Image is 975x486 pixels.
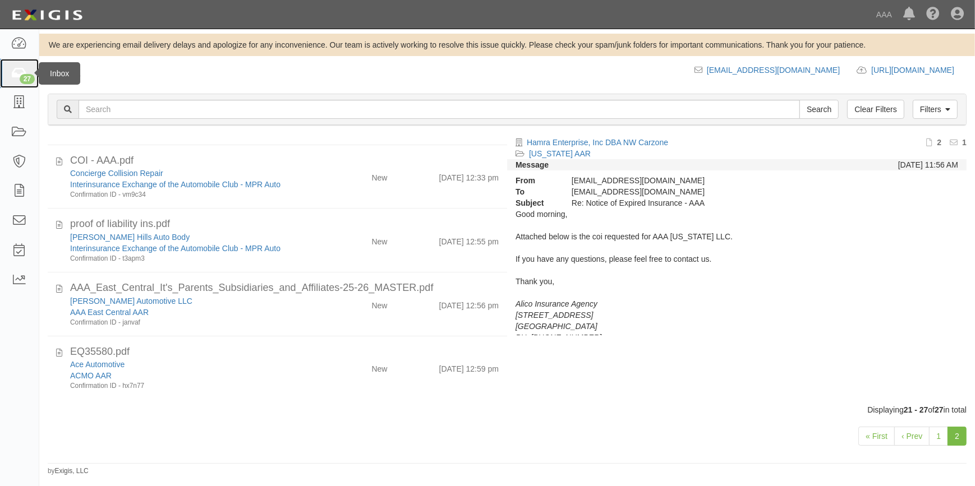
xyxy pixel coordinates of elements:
[516,231,958,354] div: Attached below is the coi requested for AAA [US_STATE] LLC.
[20,74,35,84] div: 27
[926,8,940,21] i: Help Center - Complianz
[507,186,563,197] strong: To
[70,217,499,232] div: proof of liability ins.pdf
[529,149,591,158] a: [US_STATE] AAR
[70,359,313,370] div: Ace Automotive
[371,168,387,183] div: New
[563,175,843,186] div: [EMAIL_ADDRESS][DOMAIN_NAME]
[563,197,843,209] div: Re: Notice of Expired Insurance - AAA
[898,159,958,170] div: [DATE] 11:56 AM
[39,404,975,415] div: Displaying of in total
[70,381,313,391] div: Confirmation ID - hx7n77
[371,232,387,247] div: New
[70,243,313,254] div: Interinsurance Exchange of the Automobile Club - MPR Auto
[439,359,499,374] div: [DATE] 12:59 pm
[70,169,163,178] a: Concierge Collision Repair
[70,360,125,369] a: Ace Automotive
[48,466,89,476] small: by
[70,168,313,179] div: Concierge Collision Repair
[39,62,80,85] div: Inbox
[70,232,313,243] div: Puente Hills Auto Body
[929,427,948,446] a: 1
[70,154,499,168] div: COI - AAA.pdf
[516,333,601,342] i: PH: [PHONE_NUMBER]
[439,295,499,311] div: [DATE] 12:56 pm
[507,175,563,186] strong: From
[70,371,112,380] a: ACMO AAR
[55,467,89,475] a: Exigis, LLC
[904,405,928,414] b: 21 - 27
[516,276,958,287] div: Thank you,
[871,66,967,75] a: [URL][DOMAIN_NAME]
[507,197,563,209] strong: Subject
[70,281,499,295] div: AAA_East_Central_It's_Parents_Subsidiaries_and_Affiliates-25-26_MASTER.pdf
[70,308,149,317] a: AAA East Central AAR
[439,168,499,183] div: [DATE] 12:33 pm
[894,427,930,446] a: ‹ Prev
[563,186,843,197] div: agreement-c4jkpa@ace.complianz.com
[516,322,597,331] i: [GEOGRAPHIC_DATA]
[516,299,597,308] i: Alico Insurance Agency
[962,138,967,147] b: 1
[871,3,898,26] a: AAA
[858,427,895,446] a: « First
[516,160,549,169] strong: Message
[948,427,967,446] a: 2
[70,345,499,359] div: EQ35580.pdf
[70,370,313,381] div: ACMO AAR
[70,244,280,253] a: Interinsurance Exchange of the Automobile Club - MPR Auto
[79,100,800,119] input: Search
[70,254,313,263] div: Confirmation ID - t3apm3
[371,295,387,311] div: New
[707,66,840,75] a: [EMAIL_ADDRESS][DOMAIN_NAME]
[799,100,839,119] input: Search
[439,232,499,247] div: [DATE] 12:55 pm
[70,190,313,200] div: Confirmation ID - vm9c34
[70,295,313,307] div: Knapp's Automotive LLC
[39,39,975,50] div: We are experiencing email delivery delays and apologize for any inconvenience. Our team is active...
[527,138,668,147] a: Hamra Enterprise, Inc DBA NW Carzone
[70,318,313,327] div: Confirmation ID - janvaf
[913,100,958,119] a: Filters
[935,405,944,414] b: 27
[8,5,86,25] img: logo-5460c22ac91f19d4615b14bd174203de0afe785f0fc80cf4dbbc73dc1793850b.png
[371,359,387,374] div: New
[70,307,313,318] div: AAA East Central AAR
[70,179,313,190] div: Interinsurance Exchange of the Automobile Club - MPR Auto
[70,297,192,306] a: [PERSON_NAME] Automotive LLC
[516,209,958,354] div: Good morning,
[516,311,593,320] i: [STREET_ADDRESS]
[516,253,958,265] div: If you have any questions, please feel free to contact us.
[847,100,904,119] a: Clear Filters
[70,233,190,242] a: [PERSON_NAME] Hills Auto Body
[70,180,280,189] a: Interinsurance Exchange of the Automobile Club - MPR Auto
[937,138,941,147] b: 2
